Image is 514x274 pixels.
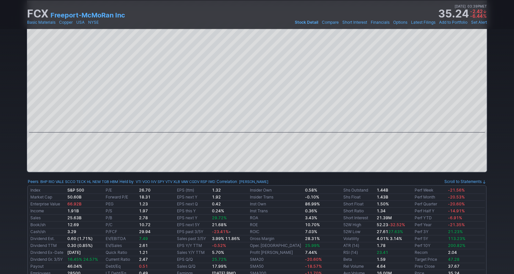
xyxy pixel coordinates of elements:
[217,179,237,184] a: Correlation
[212,208,224,213] b: 0.24%
[249,242,304,249] td: Oper. [GEOGRAPHIC_DATA]
[59,19,73,26] a: Copper
[249,249,304,256] td: Profit [PERSON_NAME]
[51,11,125,20] a: Freeport-McMoRan Inc
[342,242,375,249] td: ATR (14)
[438,9,469,19] strong: 35.24
[104,194,138,201] td: Forward P/E
[249,235,304,242] td: Gross Margin
[142,178,150,185] a: VOO
[377,195,388,199] b: 1.43B
[319,19,321,26] span: •
[104,249,138,256] td: Quick Ratio
[377,215,392,220] a: 21.39M
[67,264,82,269] b: 46.04%
[176,228,210,235] td: EPS past 3/5Y
[92,178,101,185] a: NEM
[104,215,138,222] td: P/B
[139,236,148,241] span: 7.49
[305,201,320,206] b: 86.99%
[29,187,66,194] td: Index
[104,208,138,215] td: P/S
[470,13,483,19] span: -6.44
[305,264,322,269] span: -18.57%
[176,201,210,208] td: EPS next Q
[212,236,240,241] small: 3.99% 11.86%
[377,208,386,213] b: 1.34
[343,201,363,206] a: Short Float
[448,250,457,255] b: 2.04
[249,222,304,228] td: ROE
[55,178,64,185] a: VALE
[249,201,304,208] td: Inst Own
[483,13,487,19] span: %
[139,215,148,220] b: 2.78
[139,222,151,227] b: 10.72
[29,208,66,215] td: Income
[76,19,85,26] a: USA
[28,179,38,184] a: Peers
[377,222,405,227] b: 52.23
[30,257,63,262] a: Dividend Gr. 3/5Y
[104,263,138,270] td: Debt/Eq
[448,195,465,199] span: -20.53%
[30,243,57,248] a: Dividend TTM
[67,195,82,199] b: 50.60B
[139,250,148,255] b: 1.21
[139,195,151,199] b: 18.31
[139,201,148,206] b: 1.23
[413,228,447,235] td: Perf 3Y
[377,250,388,255] span: 23.41
[76,178,86,185] a: TECK
[139,229,151,234] b: 29.94
[67,215,82,220] b: 25.63B
[342,222,375,228] td: 52W High
[49,178,54,185] a: RIO
[471,19,487,26] a: Set Alert
[444,179,486,184] a: Scroll to Statements
[343,215,368,220] a: Short Interest
[29,194,66,201] td: Market Cap
[249,208,304,215] td: Inst Trans
[27,19,55,26] a: Basic Materials
[176,249,210,256] td: Sales Y/Y TTM
[104,222,138,228] td: P/C
[377,188,388,193] b: 1.44B
[104,235,138,242] td: EV/EBITDA
[448,222,465,227] span: -21.35%
[67,201,82,206] span: 66.92B
[388,229,403,234] span: 27.63%
[377,243,386,248] b: 1.78
[139,208,148,213] b: 1.97
[212,264,227,269] b: 17.99%
[212,195,221,199] b: 1.92
[176,194,210,201] td: EPS next Y
[413,201,447,208] td: Perf Quarter
[212,229,231,234] small: -
[305,188,317,193] b: 0.58%
[448,243,465,248] span: 200.82%
[165,178,172,185] a: VTV
[339,19,342,26] span: •
[73,19,76,26] span: •
[466,3,467,9] span: •
[322,19,339,26] a: Compare
[29,215,66,222] td: Sales
[295,19,318,26] a: Stock Detail
[448,201,465,206] span: -20.60%
[30,264,44,269] a: Payout
[342,194,375,201] td: Shs Float
[67,243,93,248] a: 0.30 (0.85%)
[448,188,465,193] span: -21.56%
[377,229,403,234] b: 27.61
[413,242,447,249] td: Perf 10Y
[67,229,76,234] b: 3.29
[176,242,210,249] td: EPS Y/Y TTM
[67,208,79,213] b: 1.91B
[212,201,221,206] b: 0.42
[67,236,93,241] a: 0.60 (1.71%)
[212,222,227,227] b: 21.68%
[455,3,487,9] span: [DATE] 03:39PM ET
